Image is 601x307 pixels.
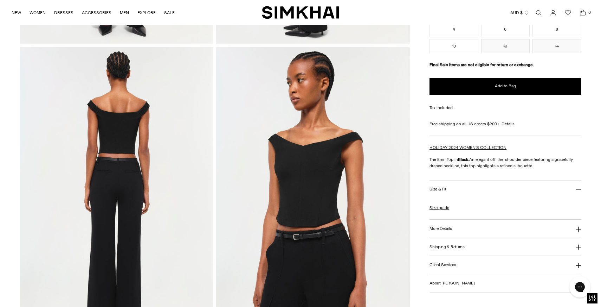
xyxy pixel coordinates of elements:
[429,121,581,127] div: Free shipping on all US orders $200+
[532,39,581,53] button: 14
[429,245,465,249] h3: Shipping & Returns
[481,22,530,36] button: 6
[429,263,456,267] h3: Client Services
[429,39,478,53] button: 10
[429,220,581,238] button: More Details
[586,9,593,15] span: 0
[429,238,581,256] button: Shipping & Returns
[54,5,73,20] a: DRESSES
[30,5,46,20] a: WOMEN
[262,6,339,19] a: SIMKHAI
[546,6,560,20] a: Go to the account page
[429,274,581,292] button: About [PERSON_NAME]
[137,5,156,20] a: EXPLORE
[458,157,469,162] strong: Black.
[429,205,449,211] a: Size guide
[429,78,581,95] button: Add to Bag
[429,156,581,169] p: The Emri Top in An elegant off-the-shoulder piece featuring a gracefully draped neckline, this to...
[495,83,516,89] span: Add to Bag
[429,22,478,36] button: 4
[429,187,446,192] h3: Size & Fit
[531,6,545,20] a: Open search modal
[12,5,21,20] a: NEW
[561,6,575,20] a: Wishlist
[120,5,129,20] a: MEN
[429,281,474,286] h3: About [PERSON_NAME]
[532,22,581,36] button: 8
[502,121,515,127] a: Details
[429,105,581,111] div: Tax included.
[481,39,530,53] button: 12
[429,145,506,150] a: HOLIDAY 2024 WOMEN'S COLLECTION
[164,5,175,20] a: SALE
[510,5,529,20] button: AUD $
[576,6,590,20] a: Open cart modal
[429,226,452,231] h3: More Details
[429,181,581,199] button: Size & Fit
[429,256,581,274] button: Client Services
[82,5,111,20] a: ACCESSORIES
[566,274,594,300] iframe: Gorgias live chat messenger
[429,62,534,67] strong: Final Sale items are not eligible for return or exchange.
